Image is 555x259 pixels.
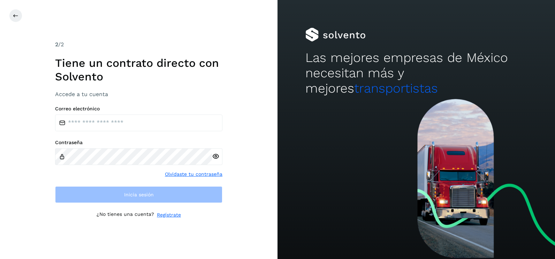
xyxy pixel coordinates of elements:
span: 2 [55,41,58,48]
span: Inicia sesión [124,192,154,197]
a: Olvidaste tu contraseña [165,171,222,178]
a: Regístrate [157,211,181,219]
p: ¿No tienes una cuenta? [97,211,154,219]
h1: Tiene un contrato directo con Solvento [55,56,222,83]
span: transportistas [354,81,438,96]
button: Inicia sesión [55,186,222,203]
h2: Las mejores empresas de México necesitan más y mejores [305,50,527,96]
label: Correo electrónico [55,106,222,112]
div: /2 [55,40,222,49]
label: Contraseña [55,140,222,146]
h3: Accede a tu cuenta [55,91,222,97]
